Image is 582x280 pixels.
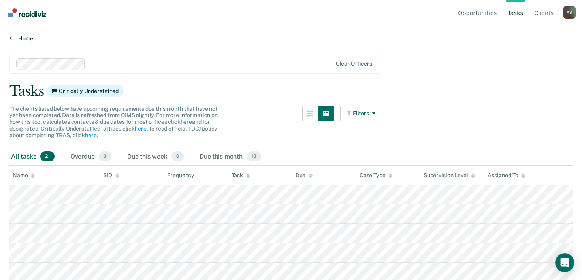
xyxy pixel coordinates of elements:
[167,172,194,179] div: Frequency
[13,172,35,179] div: Name
[296,172,313,179] div: Due
[126,148,185,166] div: Due this week0
[8,8,46,17] img: Recidiviz
[99,151,111,162] span: 3
[563,6,576,19] div: A S
[247,151,261,162] span: 18
[9,106,218,138] span: The clients listed below have upcoming requirements due this month that have not yet been complet...
[9,83,573,99] div: Tasks
[336,61,372,67] div: Clear officers
[180,119,192,125] a: here
[424,172,475,179] div: Supervision Level
[9,35,573,42] a: Home
[555,253,574,272] div: Open Intercom Messenger
[85,132,96,138] a: here
[198,148,263,166] div: Due this month18
[9,148,56,166] div: All tasks21
[69,148,113,166] div: Overdue3
[488,172,525,179] div: Assigned To
[135,125,146,132] a: here
[40,151,55,162] span: 21
[231,172,250,179] div: Task
[360,172,393,179] div: Case Type
[103,172,119,179] div: SID
[47,85,124,97] span: Critically Understaffed
[340,106,382,121] button: Filters
[171,151,184,162] span: 0
[563,6,576,19] button: Profile dropdown button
